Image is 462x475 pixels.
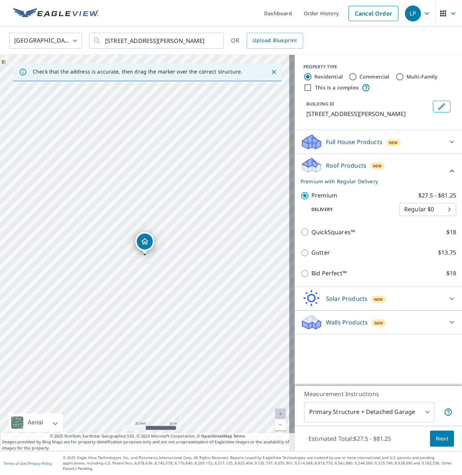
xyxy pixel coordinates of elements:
[326,318,368,327] p: Walls Products
[314,73,343,80] label: Residential
[311,248,330,257] p: Gutter
[326,161,366,170] p: Roof Products
[50,433,245,439] span: © 2025 TomTom, Earthstar Geographics SIO, © 2025 Microsoft Corporation, ©
[374,320,383,326] span: New
[304,390,453,398] p: Measurement Instructions
[231,33,303,49] div: OR
[418,191,456,200] p: $27.5 - $81.25
[4,461,52,466] p: |
[4,461,26,466] a: Terms of Use
[326,294,367,303] p: Solar Products
[306,101,334,107] p: BUILDING ID
[9,414,63,432] div: Aerial
[303,431,397,447] p: Estimated Total: $27.5 - $81.25
[326,137,382,146] p: Full House Products
[399,199,456,220] div: Regular $0
[311,269,347,278] p: Bid Perfect™
[306,109,430,118] p: [STREET_ADDRESS][PERSON_NAME]
[33,68,242,75] p: Check that the address is accurate, then drag the marker over the correct structure.
[311,191,337,200] p: Premium
[300,133,456,151] div: Full House ProductsNew
[405,5,421,21] div: LP
[300,157,456,185] div: Roof ProductsNewPremium with Regular Delivery
[300,290,456,307] div: Solar ProductsNew
[444,408,453,416] span: Your report will include the primary structure and a detached garage if one exists.
[300,314,456,331] div: Walls ProductsNew
[438,248,456,257] p: $13.75
[389,140,398,145] span: New
[233,433,245,439] a: Terms
[275,419,286,430] a: Current Level 20, Zoom Out
[315,84,359,91] label: This is a complex
[252,36,297,45] span: Upload Blueprint
[304,402,434,422] div: Primary Structure + Detached Garage
[9,31,82,51] div: [GEOGRAPHIC_DATA]
[436,434,448,443] span: Next
[105,31,209,51] input: Search by address or latitude-longitude
[25,414,45,432] div: Aerial
[373,163,382,169] span: New
[433,101,450,112] button: Edit building 1
[359,73,390,80] label: Commercial
[311,228,355,237] p: QuickSquares™
[275,408,286,419] a: Current Level 20, Zoom In Disabled
[406,73,438,80] label: Multi-Family
[430,431,454,447] button: Next
[13,8,99,19] img: EV Logo
[201,433,232,439] a: OpenStreetMap
[63,455,458,471] p: © 2025 Eagle View Technologies, Inc. and Pictometry International Corp. All Rights Reserved. Repo...
[446,228,456,237] p: $18
[300,177,447,185] p: Premium with Regular Delivery
[349,6,398,21] a: Cancel Order
[303,64,453,70] div: PROPERTY TYPE
[269,67,279,77] button: Close
[300,206,399,213] p: Delivery
[446,269,456,278] p: $18
[374,296,383,302] span: New
[28,461,52,466] a: Privacy Policy
[247,33,303,49] a: Upload Blueprint
[135,232,154,255] div: Dropped pin, building 1, Residential property, 1867 Greene St Silverton, CO 81433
